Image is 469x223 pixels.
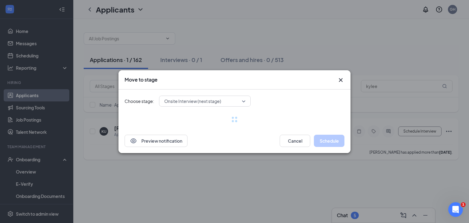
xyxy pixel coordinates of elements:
[125,135,187,147] button: EyePreview notification
[130,137,137,144] svg: Eye
[125,76,158,83] h3: Move to stage
[314,135,344,147] button: Schedule
[125,98,154,104] span: Choose stage:
[337,76,344,84] svg: Cross
[448,202,463,217] iframe: Intercom live chat
[337,76,344,84] button: Close
[164,97,221,106] span: Onsite Interview (next stage)
[461,202,466,207] span: 1
[280,135,310,147] button: Cancel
